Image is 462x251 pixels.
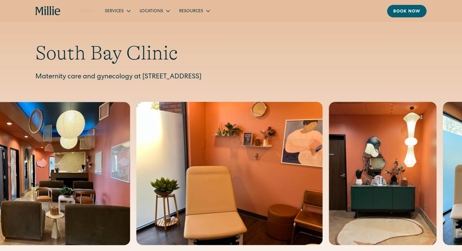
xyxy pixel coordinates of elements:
a: home [35,6,61,16]
div: Locations [140,8,163,15]
a: About [75,6,100,16]
p: Maternity care and gynecology at [STREET_ADDRESS] [35,72,427,82]
div: Resources [174,6,214,16]
div: Resources [179,8,203,15]
div: Locations [135,6,174,16]
div: Services [105,8,124,15]
a: Book now [387,5,427,17]
h1: South Bay Clinic [35,41,427,65]
div: Book now [393,9,420,15]
div: Services [100,6,135,16]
